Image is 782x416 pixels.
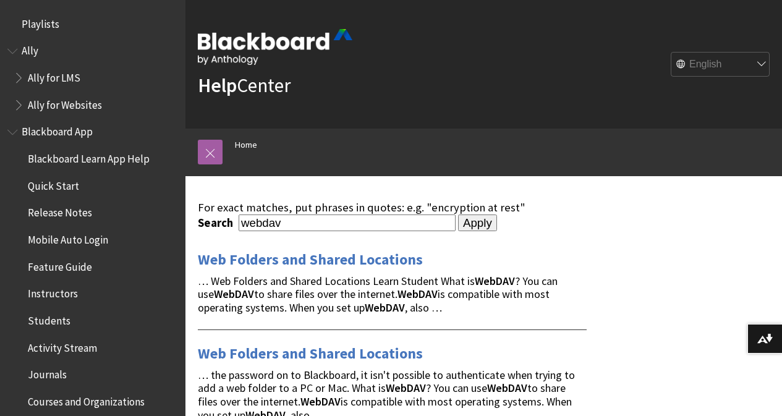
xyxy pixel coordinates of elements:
[487,381,527,395] strong: WebDAV
[22,41,38,57] span: Ally
[28,310,70,327] span: Students
[28,229,108,246] span: Mobile Auto Login
[22,14,59,30] span: Playlists
[7,14,178,35] nav: Book outline for Playlists
[475,274,515,288] strong: WebDAV
[28,67,80,84] span: Ally for LMS
[28,203,92,219] span: Release Notes
[28,365,67,381] span: Journals
[28,337,97,354] span: Activity Stream
[28,176,79,192] span: Quick Start
[214,287,254,301] strong: WebDAV
[28,284,78,300] span: Instructors
[28,148,150,165] span: Blackboard Learn App Help
[198,73,237,98] strong: Help
[7,41,178,116] nav: Book outline for Anthology Ally Help
[22,122,93,138] span: Blackboard App
[28,391,145,408] span: Courses and Organizations
[28,257,92,273] span: Feature Guide
[386,381,426,395] strong: WebDAV
[28,95,102,111] span: Ally for Websites
[198,201,587,214] div: For exact matches, put phrases in quotes: e.g. "encryption at rest"
[198,73,291,98] a: HelpCenter
[198,274,558,315] span: … Web Folders and Shared Locations Learn Student What is ? You can use to share files over the in...
[198,29,352,65] img: Blackboard by Anthology
[198,216,236,230] label: Search
[397,287,438,301] strong: WebDAV
[458,214,497,232] input: Apply
[198,250,423,270] a: Web Folders and Shared Locations
[671,53,770,77] select: Site Language Selector
[300,394,341,409] strong: WebDAV
[235,137,257,153] a: Home
[365,300,405,315] strong: WebDAV
[198,344,423,363] a: Web Folders and Shared Locations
